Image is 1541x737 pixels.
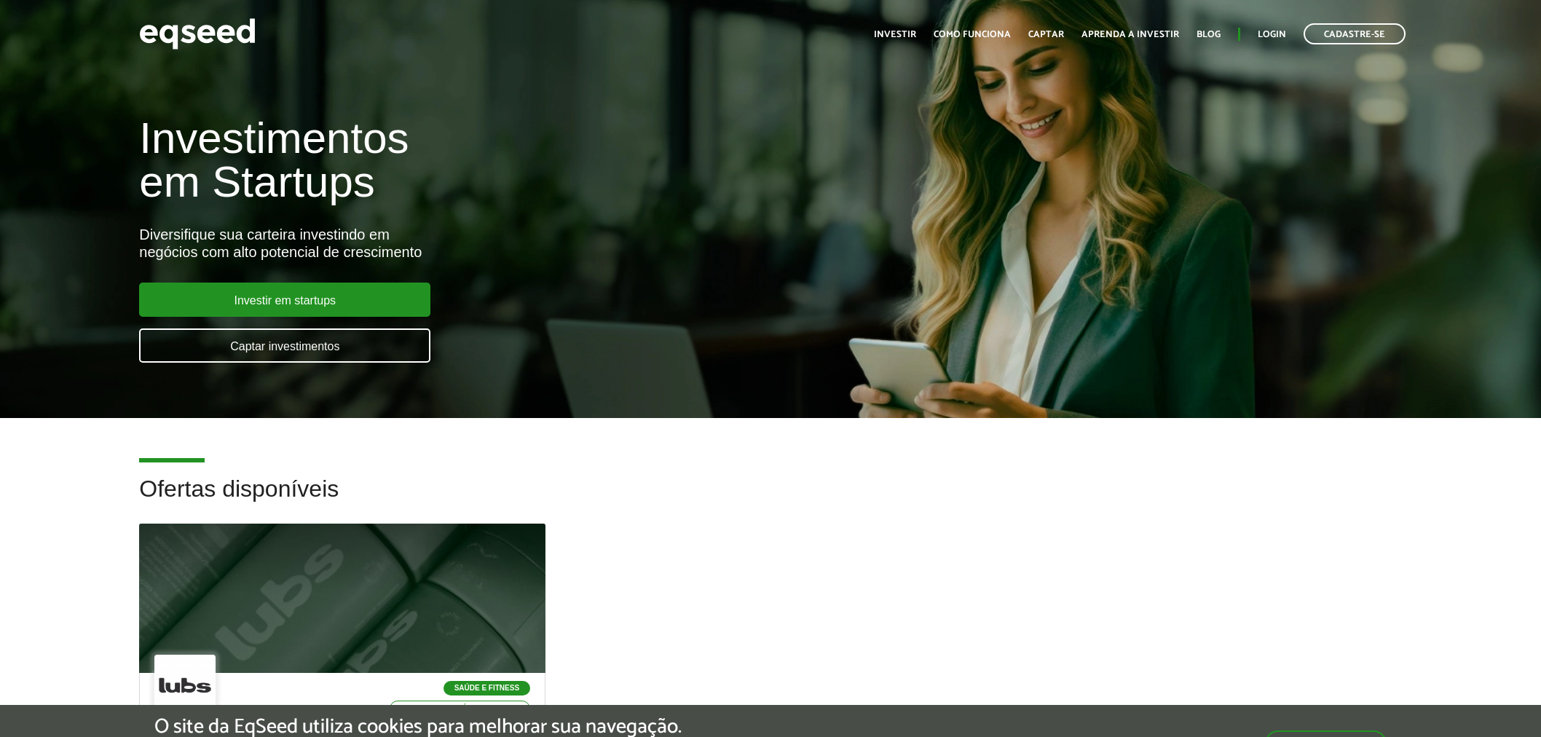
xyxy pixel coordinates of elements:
[139,476,1401,524] h2: Ofertas disponíveis
[139,15,256,53] img: EqSeed
[390,701,531,717] p: Investimento mínimo: R$ 5.000
[934,30,1011,39] a: Como funciona
[444,681,530,695] p: Saúde e Fitness
[874,30,916,39] a: Investir
[139,283,430,317] a: Investir em startups
[1028,30,1064,39] a: Captar
[139,328,430,363] a: Captar investimentos
[1197,30,1221,39] a: Blog
[139,117,888,204] h1: Investimentos em Startups
[1258,30,1286,39] a: Login
[139,226,888,261] div: Diversifique sua carteira investindo em negócios com alto potencial de crescimento
[1304,23,1406,44] a: Cadastre-se
[1081,30,1179,39] a: Aprenda a investir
